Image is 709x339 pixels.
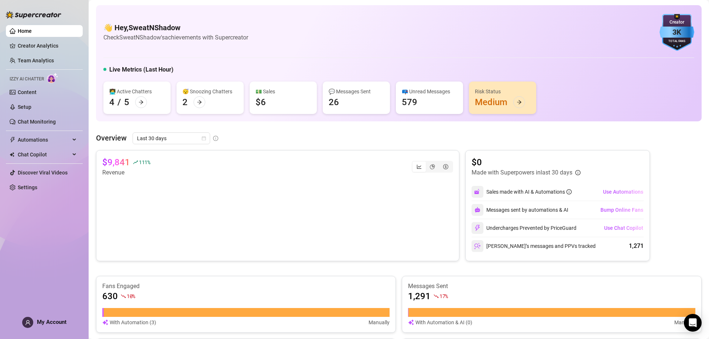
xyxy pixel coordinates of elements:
[138,100,144,105] span: arrow-right
[18,184,37,190] a: Settings
[660,19,694,26] div: Creator
[660,27,694,38] div: 3K
[103,33,248,42] article: Check SweatNShadow's achievements with Supercreator
[475,87,530,96] div: Risk Status
[109,96,114,108] div: 4
[329,87,384,96] div: 💬 Messages Sent
[684,314,702,332] div: Open Intercom Messenger
[256,96,266,108] div: $6
[434,294,439,299] span: fall
[603,189,643,195] span: Use Automations
[124,96,129,108] div: 5
[408,290,431,302] article: 1,291
[660,14,694,51] img: blue-badge-DgoSNQY1.svg
[133,160,138,165] span: rise
[102,318,108,326] img: svg%3e
[139,159,150,166] span: 111 %
[110,318,156,326] article: With Automation (3)
[402,96,417,108] div: 579
[109,87,165,96] div: 👩‍💻 Active Chatters
[517,100,522,105] span: arrow-right
[182,87,238,96] div: 😴 Snoozing Chatters
[369,318,390,326] article: Manually
[408,282,695,290] article: Messages Sent
[197,100,202,105] span: arrow-right
[18,28,32,34] a: Home
[472,168,572,177] article: Made with Superpowers in last 30 days
[96,132,127,143] article: Overview
[18,134,70,146] span: Automations
[47,73,58,83] img: AI Chatter
[575,170,580,175] span: info-circle
[674,318,695,326] article: Manually
[182,96,188,108] div: 2
[103,23,248,33] h4: 👋 Hey, SweatNShadow
[402,87,457,96] div: 📪 Unread Messages
[600,207,643,213] span: Bump Online Fans
[417,164,422,169] span: line-chart
[474,243,481,249] img: svg%3e
[472,204,568,216] div: Messages sent by automations & AI
[408,318,414,326] img: svg%3e
[37,319,66,325] span: My Account
[475,207,480,213] img: svg%3e
[102,282,390,290] article: Fans Engaged
[472,240,596,252] div: [PERSON_NAME]’s messages and PPVs tracked
[600,204,644,216] button: Bump Online Fans
[329,96,339,108] div: 26
[256,87,311,96] div: 💵 Sales
[25,320,31,325] span: user
[566,189,572,194] span: info-circle
[604,225,643,231] span: Use Chat Copilot
[603,186,644,198] button: Use Automations
[18,40,77,52] a: Creator Analytics
[137,133,206,144] span: Last 30 days
[18,119,56,125] a: Chat Monitoring
[127,293,135,300] span: 10 %
[472,222,576,234] div: Undercharges Prevented by PriceGuard
[415,318,472,326] article: With Automation & AI (0)
[629,242,644,250] div: 1,271
[18,89,37,95] a: Content
[213,136,218,141] span: info-circle
[6,11,61,18] img: logo-BBDzfeDw.svg
[604,222,644,234] button: Use Chat Copilot
[474,188,481,195] img: svg%3e
[18,149,70,160] span: Chat Copilot
[439,293,448,300] span: 17 %
[102,168,150,177] article: Revenue
[202,136,206,141] span: calendar
[102,156,130,168] article: $9,841
[102,290,118,302] article: 630
[474,225,481,231] img: svg%3e
[412,161,453,173] div: segmented control
[10,76,44,83] span: Izzy AI Chatter
[18,58,54,63] a: Team Analytics
[18,104,31,110] a: Setup
[121,294,126,299] span: fall
[109,65,174,74] h5: Live Metrics (Last Hour)
[472,156,580,168] article: $0
[443,164,448,169] span: dollar-circle
[430,164,435,169] span: pie-chart
[660,39,694,44] div: Total Fans
[10,152,14,157] img: Chat Copilot
[18,170,68,176] a: Discover Viral Videos
[486,188,572,196] div: Sales made with AI & Automations
[10,137,16,143] span: thunderbolt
